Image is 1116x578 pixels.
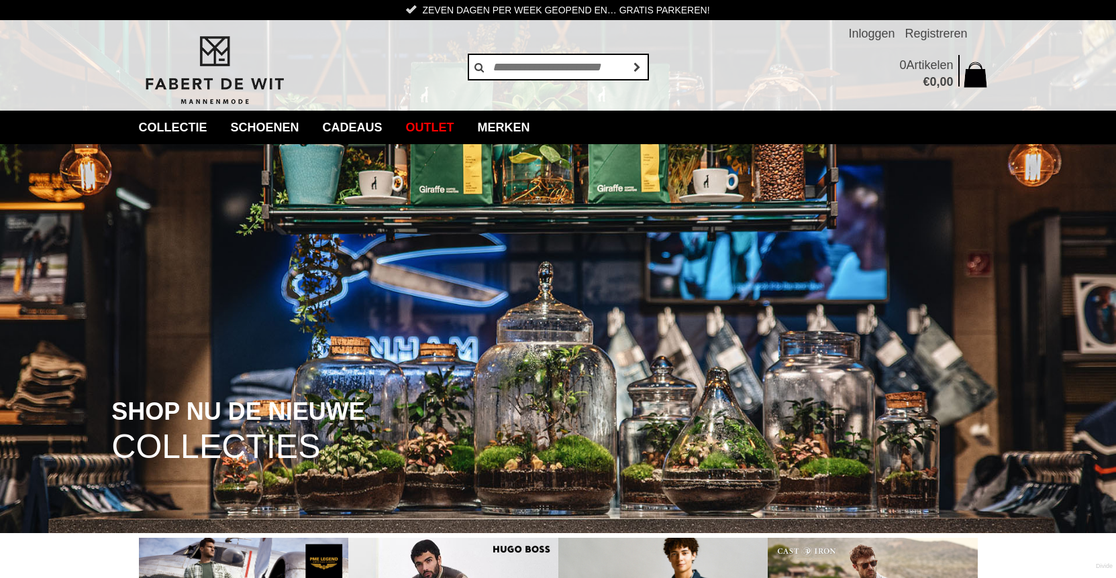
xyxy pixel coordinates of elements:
span: COLLECTIES [111,430,320,464]
span: 0 [929,75,936,89]
a: Divide [1096,558,1113,575]
span: Artikelen [906,58,953,72]
span: 0 [899,58,906,72]
a: Cadeaus [313,111,393,144]
span: € [923,75,929,89]
span: SHOP NU DE NIEUWE [111,399,364,424]
a: Outlet [396,111,464,144]
a: Merken [468,111,540,144]
img: Fabert de Wit [139,34,290,107]
a: Registreren [905,20,967,47]
a: collectie [129,111,217,144]
span: , [936,75,940,89]
span: 00 [940,75,953,89]
a: Inloggen [848,20,895,47]
a: Schoenen [221,111,309,144]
